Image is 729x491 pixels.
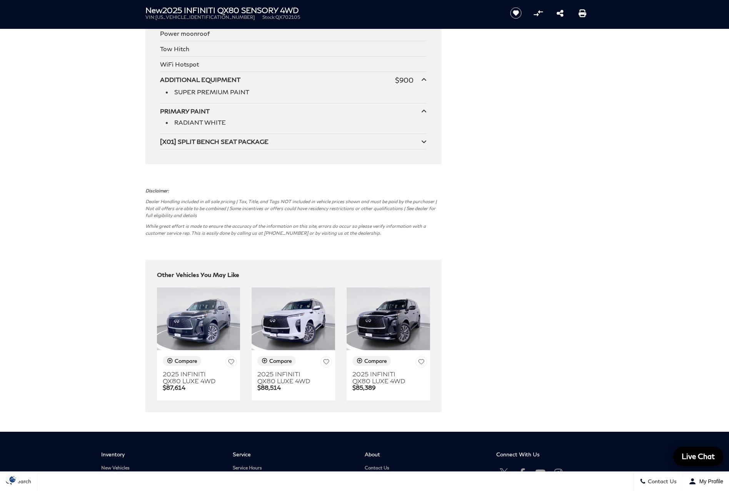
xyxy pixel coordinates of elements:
a: Open Instagram in a new window [551,465,566,481]
img: 2025 INFINITI QX80 LUXE 4WD [157,287,240,350]
button: Compare Vehicle [257,356,296,366]
span: About [365,451,485,458]
img: 2025 INFINITI QX80 LUXE 4WD [347,287,430,350]
a: Live Chat [673,447,723,466]
span: Stock: [262,14,275,20]
span: Search [12,478,31,485]
button: Compare Vehicle [163,356,201,366]
span: QX702105 [275,14,300,20]
a: Contact Us [365,465,485,471]
p: $87,614 [163,384,237,391]
span: Contact Us [646,478,677,485]
a: 2025 INFINITI QX80 LUXE 4WD $87,614 [163,371,237,391]
button: Save Vehicle [225,356,237,369]
button: Save Vehicle [320,356,332,369]
p: Dealer Handling included in all sale pricing | Tax, Title, and Tags NOT included in vehicle price... [145,198,442,219]
h3: 2025 INFINITI QX80 LUXE 4WD [257,371,317,384]
li: SUPER PREMIUM PAINT [166,88,427,95]
button: Open user profile menu [683,472,729,491]
div: PRIMARY PAINT [160,107,421,115]
a: Open Youtube-play in a new window [532,465,548,481]
button: Compare Vehicle [352,356,391,366]
strong: New [145,5,162,15]
div: $900 [395,76,414,84]
div: WiFi Hotspot [160,57,427,72]
span: [US_VEHICLE_IDENTIFICATION_NUMBER] [155,14,255,20]
a: 2025 INFINITI QX80 LUXE 4WD $85,389 [352,371,427,391]
span: Inventory [101,451,222,458]
div: [X01] SPLIT BENCH SEAT PACKAGE [160,138,421,145]
p: $85,389 [352,384,427,391]
a: Share this New 2025 INFINITI QX80 SENSORY 4WD [557,8,564,18]
a: Open Facebook in a new window [514,465,530,481]
h1: 2025 INFINITI QX80 SENSORY 4WD [145,6,497,14]
img: 2025 INFINITI QX80 LUXE 4WD [252,287,335,350]
p: $88,514 [257,384,332,391]
span: Live Chat [678,451,719,461]
a: Print this New 2025 INFINITI QX80 SENSORY 4WD [579,8,586,18]
div: Power moonroof [160,26,427,41]
a: Service Hours [233,465,353,471]
div: ADDITIONAL EQUIPMENT [160,76,395,84]
button: Save Vehicle [415,356,427,369]
section: Click to Open Cookie Consent Modal [4,475,22,483]
img: Opt-Out Icon [4,475,22,483]
button: Save vehicle [507,7,524,19]
p: While great effort is made to ensure the accuracy of the information on this site, errors do occu... [145,223,442,237]
li: RADIANT WHITE [166,119,427,126]
a: New Vehicles [101,465,222,471]
div: Compare [364,357,387,364]
a: 2025 INFINITI QX80 LUXE 4WD $88,514 [257,371,332,391]
div: Compare [175,357,197,364]
strong: Disclaimer: [145,188,169,194]
h2: Other Vehicles You May Like [157,271,430,278]
span: My Profile [696,478,723,484]
span: Service [233,451,353,458]
button: Compare Vehicle [532,7,544,19]
h3: 2025 INFINITI QX80 LUXE 4WD [163,371,222,384]
div: Tow Hitch [160,41,427,57]
span: Connect With Us [496,451,617,458]
span: VIN: [145,14,155,20]
h3: 2025 INFINITI QX80 LUXE 4WD [352,371,412,384]
div: Compare [269,357,292,364]
a: Open Twitter in a new window [496,465,512,481]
